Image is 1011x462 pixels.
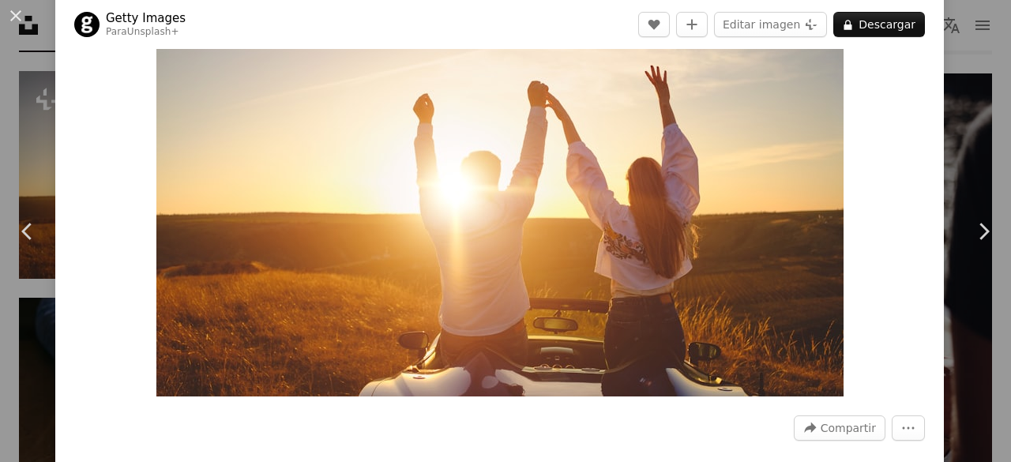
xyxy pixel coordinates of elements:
[892,415,925,441] button: Más acciones
[833,12,925,37] button: Descargar
[106,26,186,39] div: Para
[676,12,708,37] button: Añade a la colección
[821,416,876,440] span: Compartir
[714,12,827,37] button: Editar imagen
[74,12,100,37] img: Ve al perfil de Getty Images
[794,415,885,441] button: Compartir esta imagen
[956,156,1011,307] a: Siguiente
[106,10,186,26] a: Getty Images
[638,12,670,37] button: Me gusta
[127,26,179,37] a: Unsplash+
